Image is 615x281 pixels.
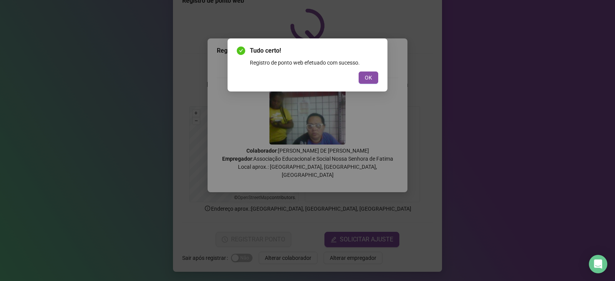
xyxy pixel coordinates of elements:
span: OK [365,73,372,82]
span: check-circle [237,47,245,55]
button: OK [359,71,378,84]
span: Tudo certo! [250,46,378,55]
div: Open Intercom Messenger [589,255,607,273]
div: Registro de ponto web efetuado com sucesso. [250,58,378,67]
